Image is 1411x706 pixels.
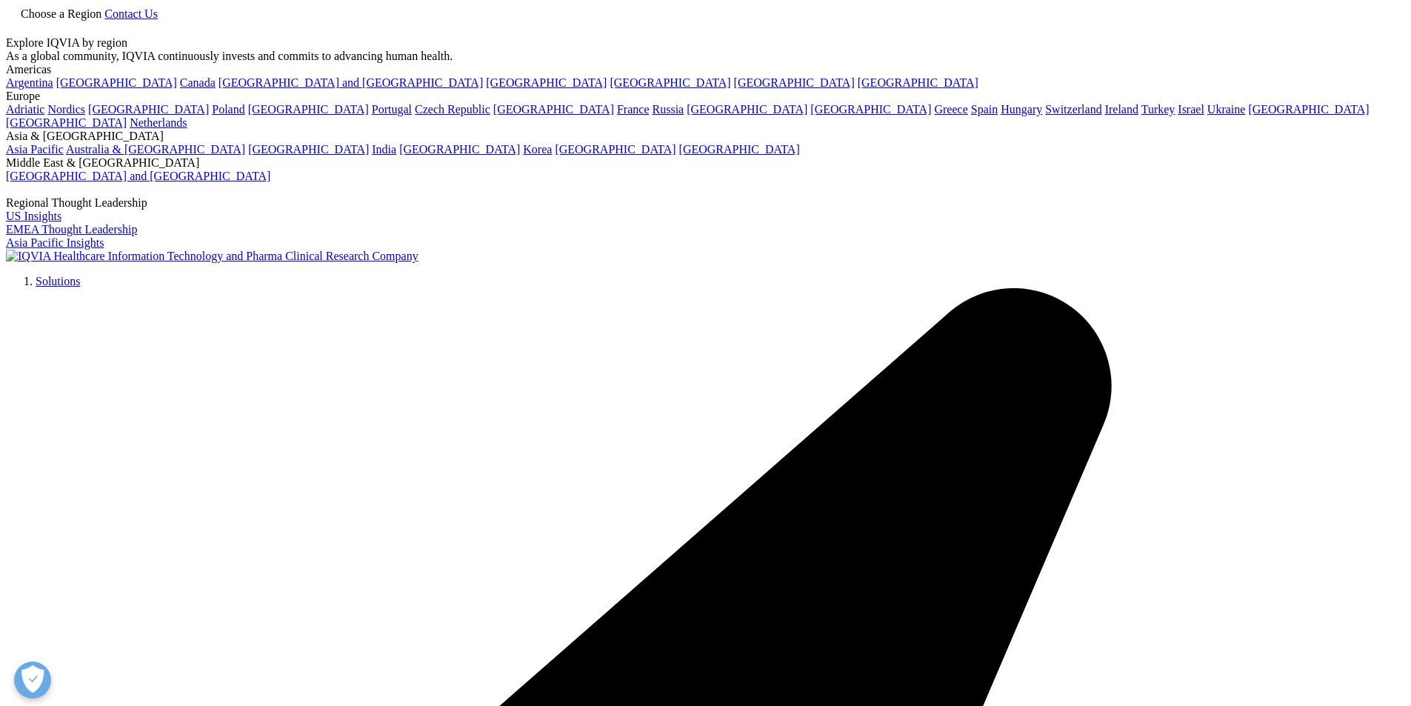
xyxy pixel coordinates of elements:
[6,236,104,249] a: Asia Pacific Insights
[679,143,800,156] a: [GEOGRAPHIC_DATA]
[6,50,1405,63] div: As a global community, IQVIA continuously invests and commits to advancing human health.
[66,143,245,156] a: Australia & [GEOGRAPHIC_DATA]
[6,103,44,116] a: Adriatic
[6,76,53,89] a: Argentina
[180,76,216,89] a: Canada
[486,76,607,89] a: [GEOGRAPHIC_DATA]
[523,143,552,156] a: Korea
[6,130,1405,143] div: Asia & [GEOGRAPHIC_DATA]
[248,103,369,116] a: [GEOGRAPHIC_DATA]
[6,143,64,156] a: Asia Pacific
[6,223,137,236] a: EMEA Thought Leadership
[14,662,51,699] button: Open Preferences
[810,103,931,116] a: [GEOGRAPHIC_DATA]
[104,7,158,20] a: Contact Us
[6,210,61,222] a: US Insights
[1178,103,1204,116] a: Israel
[555,143,676,156] a: [GEOGRAPHIC_DATA]
[372,103,412,116] a: Portugal
[858,76,978,89] a: [GEOGRAPHIC_DATA]
[1141,103,1175,116] a: Turkey
[56,76,177,89] a: [GEOGRAPHIC_DATA]
[130,116,187,129] a: Netherlands
[6,36,1405,50] div: Explore IQVIA by region
[6,63,1405,76] div: Americas
[6,250,418,263] img: IQVIA Healthcare Information Technology and Pharma Clinical Research Company
[248,143,369,156] a: [GEOGRAPHIC_DATA]
[21,7,101,20] span: Choose a Region
[493,103,614,116] a: [GEOGRAPHIC_DATA]
[415,103,490,116] a: Czech Republic
[88,103,209,116] a: [GEOGRAPHIC_DATA]
[1105,103,1138,116] a: Ireland
[6,156,1405,170] div: Middle East & [GEOGRAPHIC_DATA]
[1248,103,1369,116] a: [GEOGRAPHIC_DATA]
[734,76,855,89] a: [GEOGRAPHIC_DATA]
[653,103,684,116] a: Russia
[934,103,967,116] a: Greece
[617,103,650,116] a: France
[6,196,1405,210] div: Regional Thought Leadership
[1001,103,1042,116] a: Hungary
[610,76,730,89] a: [GEOGRAPHIC_DATA]
[971,103,998,116] a: Spain
[212,103,244,116] a: Poland
[1045,103,1101,116] a: Switzerland
[47,103,85,116] a: Nordics
[687,103,807,116] a: [GEOGRAPHIC_DATA]
[36,275,80,287] a: Solutions
[219,76,483,89] a: [GEOGRAPHIC_DATA] and [GEOGRAPHIC_DATA]
[1207,103,1246,116] a: Ukraine
[399,143,520,156] a: [GEOGRAPHIC_DATA]
[6,170,270,182] a: [GEOGRAPHIC_DATA] and [GEOGRAPHIC_DATA]
[372,143,396,156] a: India
[6,116,127,129] a: [GEOGRAPHIC_DATA]
[6,90,1405,103] div: Europe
